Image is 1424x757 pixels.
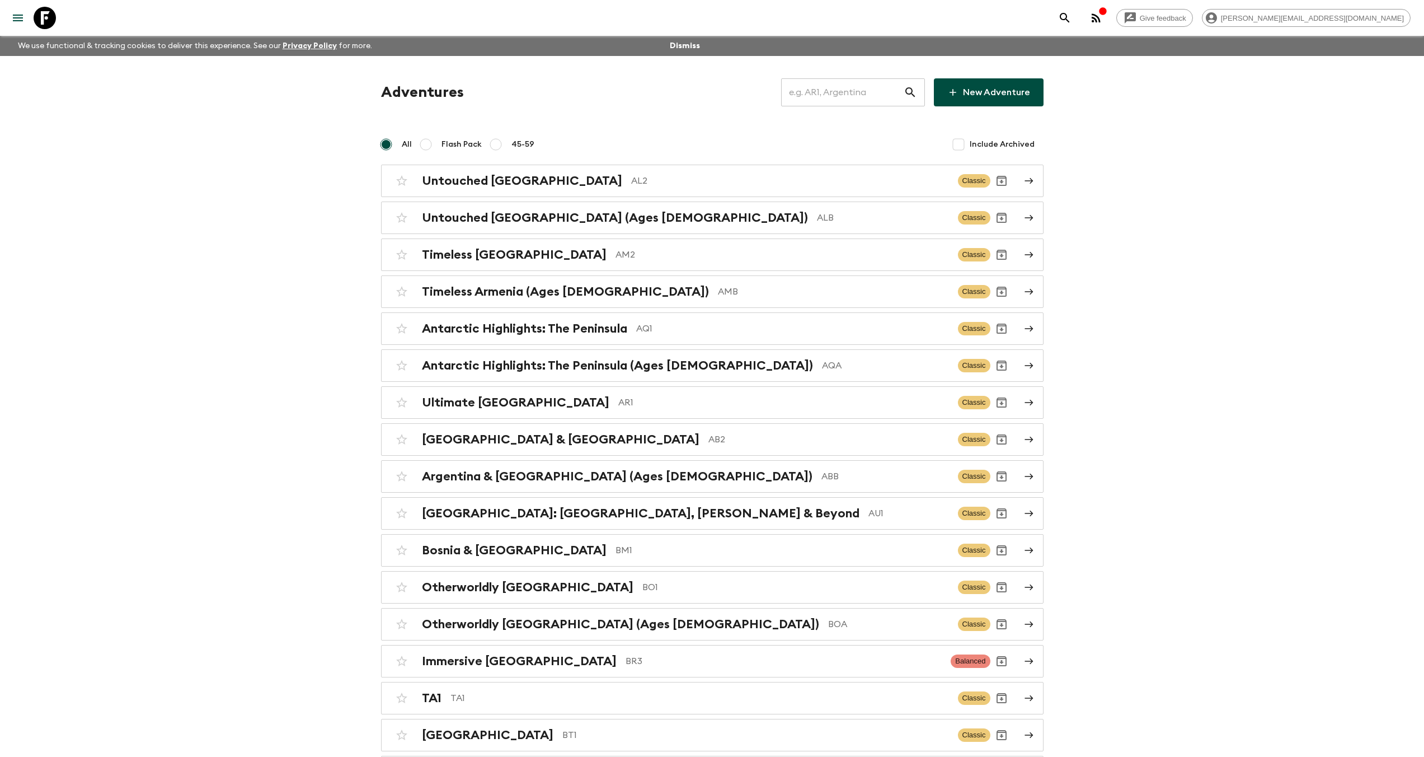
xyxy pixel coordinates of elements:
[441,139,482,150] span: Flash Pack
[381,608,1044,641] a: Otherworldly [GEOGRAPHIC_DATA] (Ages [DEMOGRAPHIC_DATA])BOAClassicArchive
[381,275,1044,308] a: Timeless Armenia (Ages [DEMOGRAPHIC_DATA])AMBClassicArchive
[958,470,990,483] span: Classic
[990,502,1013,525] button: Archive
[636,322,949,335] p: AQ1
[667,38,703,54] button: Dismiss
[990,428,1013,451] button: Archive
[958,174,990,188] span: Classic
[990,650,1013,672] button: Archive
[958,248,990,261] span: Classic
[958,433,990,446] span: Classic
[7,7,29,29] button: menu
[990,207,1013,229] button: Archive
[422,432,699,447] h2: [GEOGRAPHIC_DATA] & [GEOGRAPHIC_DATA]
[990,724,1013,746] button: Archive
[958,691,990,705] span: Classic
[562,728,949,742] p: BT1
[422,469,812,484] h2: Argentina & [GEOGRAPHIC_DATA] (Ages [DEMOGRAPHIC_DATA])
[450,691,949,705] p: TA1
[781,77,904,108] input: e.g. AR1, Argentina
[958,728,990,742] span: Classic
[708,433,949,446] p: AB2
[990,281,1013,303] button: Archive
[381,312,1044,345] a: Antarctic Highlights: The PeninsulaAQ1ClassicArchive
[422,506,859,521] h2: [GEOGRAPHIC_DATA]: [GEOGRAPHIC_DATA], [PERSON_NAME] & Beyond
[381,534,1044,567] a: Bosnia & [GEOGRAPHIC_DATA]BM1ClassicArchive
[934,78,1044,106] a: New Adventure
[615,248,949,261] p: AM2
[422,174,622,188] h2: Untouched [GEOGRAPHIC_DATA]
[817,211,949,225] p: ALB
[958,211,990,225] span: Classic
[1134,14,1192,22] span: Give feedback
[381,497,1044,530] a: [GEOGRAPHIC_DATA]: [GEOGRAPHIC_DATA], [PERSON_NAME] & BeyondAU1ClassicArchive
[990,687,1013,709] button: Archive
[422,358,813,373] h2: Antarctic Highlights: The Peninsula (Ages [DEMOGRAPHIC_DATA])
[381,460,1044,493] a: Argentina & [GEOGRAPHIC_DATA] (Ages [DEMOGRAPHIC_DATA])ABBClassicArchive
[381,81,464,104] h1: Adventures
[1202,9,1411,27] div: [PERSON_NAME][EMAIL_ADDRESS][DOMAIN_NAME]
[381,645,1044,677] a: Immersive [GEOGRAPHIC_DATA]BR3BalancedArchive
[381,349,1044,382] a: Antarctic Highlights: The Peninsula (Ages [DEMOGRAPHIC_DATA])AQAClassicArchive
[828,618,949,631] p: BOA
[1215,14,1410,22] span: [PERSON_NAME][EMAIL_ADDRESS][DOMAIN_NAME]
[642,581,949,594] p: BO1
[422,654,617,669] h2: Immersive [GEOGRAPHIC_DATA]
[422,691,441,705] h2: TA1
[958,507,990,520] span: Classic
[618,396,949,409] p: AR1
[422,247,607,262] h2: Timeless [GEOGRAPHIC_DATA]
[422,211,808,225] h2: Untouched [GEOGRAPHIC_DATA] (Ages [DEMOGRAPHIC_DATA])
[381,719,1044,751] a: [GEOGRAPHIC_DATA]BT1ClassicArchive
[718,285,949,298] p: AMB
[615,544,949,557] p: BM1
[381,682,1044,714] a: TA1TA1ClassicArchive
[822,359,949,372] p: AQA
[958,359,990,372] span: Classic
[958,581,990,594] span: Classic
[990,317,1013,340] button: Archive
[970,139,1035,150] span: Include Archived
[990,391,1013,414] button: Archive
[402,139,412,150] span: All
[990,465,1013,488] button: Archive
[422,321,627,336] h2: Antarctic Highlights: The Peninsula
[990,354,1013,377] button: Archive
[381,571,1044,604] a: Otherworldly [GEOGRAPHIC_DATA]BO1ClassicArchive
[1054,7,1076,29] button: search adventures
[626,655,942,668] p: BR3
[422,728,553,742] h2: [GEOGRAPHIC_DATA]
[381,386,1044,419] a: Ultimate [GEOGRAPHIC_DATA]AR1ClassicArchive
[958,396,990,409] span: Classic
[990,170,1013,192] button: Archive
[990,244,1013,266] button: Archive
[381,423,1044,456] a: [GEOGRAPHIC_DATA] & [GEOGRAPHIC_DATA]AB2ClassicArchive
[958,285,990,298] span: Classic
[13,36,377,56] p: We use functional & tracking cookies to deliver this experience. See our for more.
[283,42,337,50] a: Privacy Policy
[381,202,1044,234] a: Untouched [GEOGRAPHIC_DATA] (Ages [DEMOGRAPHIC_DATA])ALBClassicArchive
[631,174,949,188] p: AL2
[422,580,633,595] h2: Otherworldly [GEOGRAPHIC_DATA]
[511,139,534,150] span: 45-59
[990,576,1013,599] button: Archive
[868,507,949,520] p: AU1
[990,539,1013,562] button: Archive
[958,544,990,557] span: Classic
[381,165,1044,197] a: Untouched [GEOGRAPHIC_DATA]AL2ClassicArchive
[821,470,949,483] p: ABB
[990,613,1013,635] button: Archive
[958,322,990,335] span: Classic
[1116,9,1193,27] a: Give feedback
[422,395,609,410] h2: Ultimate [GEOGRAPHIC_DATA]
[422,617,819,632] h2: Otherworldly [GEOGRAPHIC_DATA] (Ages [DEMOGRAPHIC_DATA])
[958,618,990,631] span: Classic
[422,284,709,299] h2: Timeless Armenia (Ages [DEMOGRAPHIC_DATA])
[381,239,1044,271] a: Timeless [GEOGRAPHIC_DATA]AM2ClassicArchive
[422,543,607,558] h2: Bosnia & [GEOGRAPHIC_DATA]
[951,655,990,668] span: Balanced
